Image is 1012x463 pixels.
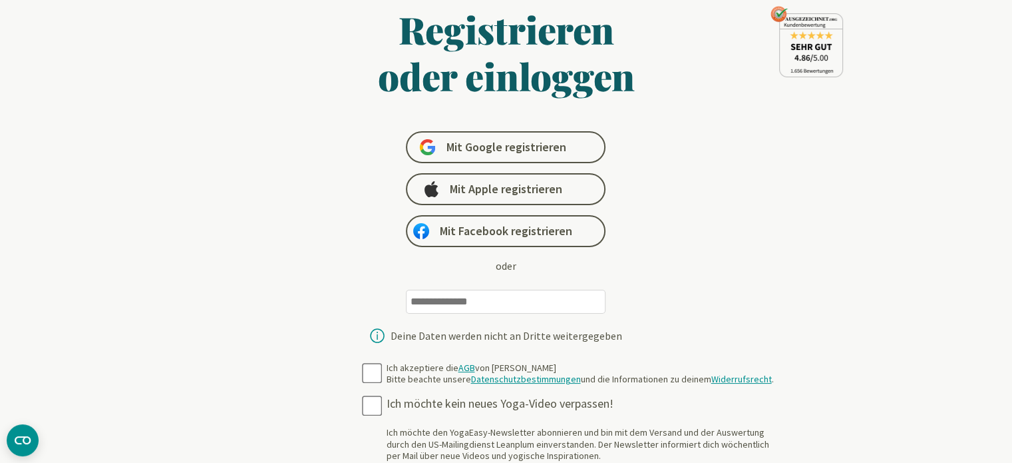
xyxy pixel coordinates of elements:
[711,373,771,385] a: Widerrufsrecht
[7,424,39,456] button: CMP-Widget öffnen
[496,258,516,274] div: oder
[440,223,572,239] span: Mit Facebook registrieren
[386,362,773,386] div: Ich akzeptiere die von [PERSON_NAME] Bitte beachte unsere und die Informationen zu deinem .
[249,6,764,99] h1: Registrieren oder einloggen
[770,6,843,77] img: ausgezeichnet_seal.png
[450,181,562,197] span: Mit Apple registrieren
[406,215,605,247] a: Mit Facebook registrieren
[406,173,605,205] a: Mit Apple registrieren
[458,362,474,374] a: AGB
[446,139,566,155] span: Mit Google registrieren
[386,396,780,412] div: Ich möchte kein neues Yoga-Video verpassen!
[390,330,621,341] div: Deine Daten werden nicht an Dritte weitergegeben
[406,131,605,163] a: Mit Google registrieren
[470,373,580,385] a: Datenschutzbestimmungen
